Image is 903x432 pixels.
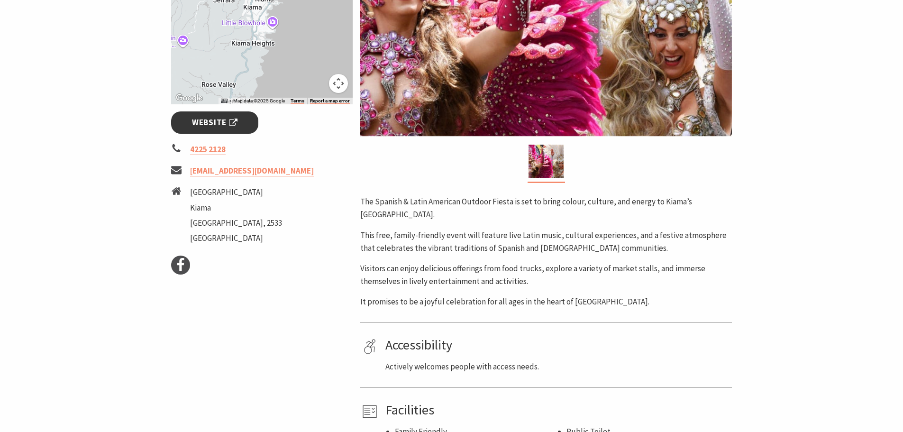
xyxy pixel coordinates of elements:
[173,92,205,104] a: Open this area in Google Maps (opens a new window)
[171,111,259,134] a: Website
[329,74,348,93] button: Map camera controls
[233,98,285,103] span: Map data ©2025 Google
[385,360,729,373] p: Actively welcomes people with access needs.
[190,144,226,155] a: 4225 2128
[190,217,282,230] li: [GEOGRAPHIC_DATA], 2533
[385,337,729,353] h4: Accessibility
[310,98,350,104] a: Report a map error
[192,116,237,129] span: Website
[360,295,732,308] p: It promises to be a joyful celebration for all ages in the heart of [GEOGRAPHIC_DATA].
[360,195,732,221] p: The Spanish & Latin American Outdoor Fiesta is set to bring colour, culture, and energy to Kiama’...
[221,98,228,104] button: Keyboard shortcuts
[173,92,205,104] img: Google
[291,98,304,104] a: Terms (opens in new tab)
[360,262,732,288] p: Visitors can enjoy delicious offerings from food trucks, explore a variety of market stalls, and ...
[190,202,282,214] li: Kiama
[360,229,732,255] p: This free, family-friendly event will feature live Latin music, cultural experiences, and a festi...
[190,186,282,199] li: [GEOGRAPHIC_DATA]
[529,145,564,178] img: Dancers in jewelled pink and silver costumes with feathers, holding their hands up while smiling
[190,232,282,245] li: [GEOGRAPHIC_DATA]
[385,402,729,418] h4: Facilities
[190,165,314,176] a: [EMAIL_ADDRESS][DOMAIN_NAME]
